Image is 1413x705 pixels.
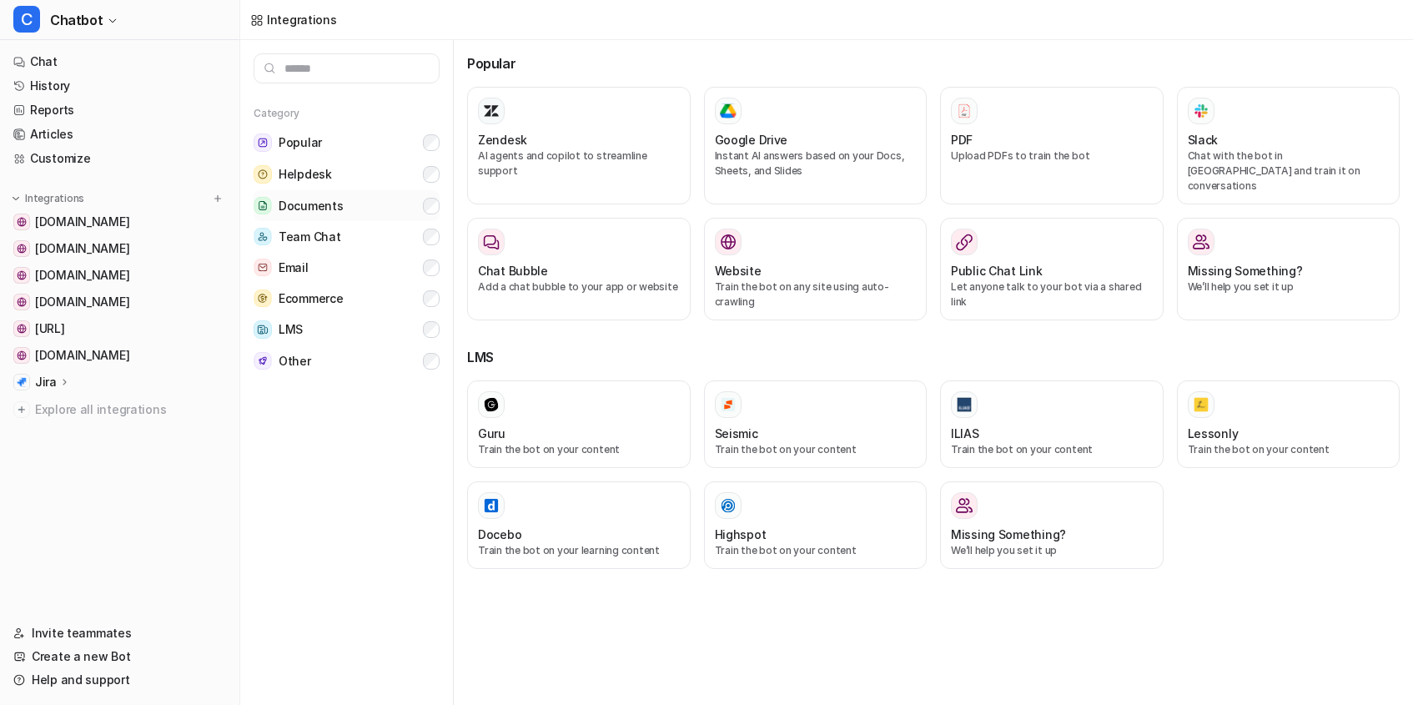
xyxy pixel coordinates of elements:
img: Lessonly [1193,396,1209,413]
img: ILIAS [956,396,973,413]
span: [DOMAIN_NAME] [35,240,129,257]
h3: ILIAS [951,425,979,442]
p: Instant AI answers based on your Docs, Sheets, and Slides [715,149,917,179]
a: help.shopee.co.id[DOMAIN_NAME] [7,237,233,260]
button: DocumentsDocuments [254,190,440,221]
p: Train the bot on your learning content [478,543,680,558]
button: WebsiteWebsiteTrain the bot on any site using auto-crawling [704,218,928,320]
h3: PDF [951,131,973,149]
p: Train the bot on your content [478,442,680,457]
button: EcommerceEcommerce [254,283,440,314]
p: Train the bot on your content [951,442,1153,457]
span: Explore all integrations [35,396,226,423]
img: Other [254,352,272,370]
h3: Slack [1188,131,1219,149]
h3: Public Chat Link [951,262,1043,279]
button: SeismicSeismicTrain the bot on your content [704,380,928,468]
img: Popular [254,133,272,152]
img: Helpdesk [254,165,272,184]
img: Missing Something? [1193,234,1209,250]
img: Slack [1193,101,1209,120]
img: menu_add.svg [212,193,224,204]
div: Integrations [267,11,337,28]
span: [DOMAIN_NAME] [35,214,129,230]
img: PDF [956,103,973,118]
h3: Lessonly [1188,425,1239,442]
span: Popular [279,134,322,151]
a: github.com[DOMAIN_NAME] [7,344,233,367]
span: Team Chat [279,229,340,245]
a: History [7,74,233,98]
button: Team ChatTeam Chat [254,221,440,252]
a: Customize [7,147,233,170]
a: Reports [7,98,233,122]
p: We’ll help you set it up [1188,279,1390,295]
h5: Category [254,107,440,120]
img: github.com [17,350,27,360]
button: Missing Something?Missing Something?We’ll help you set it up [940,481,1164,569]
a: Explore all integrations [7,398,233,421]
img: Docebo [483,497,500,514]
a: Articles [7,123,233,146]
p: Let anyone talk to your bot via a shared link [951,279,1153,310]
span: [DOMAIN_NAME] [35,347,129,364]
button: LMSLMS [254,314,440,345]
button: HighspotHighspotTrain the bot on your content [704,481,928,569]
p: AI agents and copilot to streamline support [478,149,680,179]
span: C [13,6,40,33]
span: Helpdesk [279,166,332,183]
button: Public Chat LinkLet anyone talk to your bot via a shared link [940,218,1164,320]
img: help.shopee.co.id [17,244,27,254]
span: Chatbot [50,8,103,32]
img: expand menu [10,193,22,204]
button: Missing Something?Missing Something?We’ll help you set it up [1177,218,1400,320]
p: Train the bot on your content [715,442,917,457]
button: GuruGuruTrain the bot on your content [467,380,691,468]
span: Email [279,259,309,276]
a: affiliate.shopee.co.id[DOMAIN_NAME] [7,290,233,314]
button: OtherOther [254,345,440,376]
a: Invite teammates [7,622,233,645]
p: Jira [35,374,57,390]
img: Ecommerce [254,290,272,307]
button: Google DriveGoogle DriveInstant AI answers based on your Docs, Sheets, and Slides [704,87,928,204]
img: Highspot [720,497,737,514]
img: Guru [483,396,500,413]
button: Integrations [7,190,89,207]
a: dashboard.eesel.ai[URL] [7,317,233,340]
h3: Popular [467,53,1400,73]
img: seller.shopee.co.id [17,270,27,280]
span: [URL] [35,320,65,337]
img: Seismic [720,396,737,413]
p: Chat with the bot in [GEOGRAPHIC_DATA] and train it on conversations [1188,149,1390,194]
h3: Website [715,262,762,279]
img: Email [254,259,272,276]
button: LessonlyLessonlyTrain the bot on your content [1177,380,1400,468]
button: ZendeskAI agents and copilot to streamline support [467,87,691,204]
img: Website [720,234,737,250]
h3: Docebo [478,526,521,543]
button: ILIASILIASTrain the bot on your content [940,380,1164,468]
h3: LMS [467,347,1400,367]
img: Team Chat [254,228,272,245]
button: PDFPDFUpload PDFs to train the bot [940,87,1164,204]
h3: Zendesk [478,131,527,149]
img: Google Drive [720,103,737,118]
img: LMS [254,320,272,339]
button: PopularPopular [254,127,440,159]
p: Train the bot on your content [715,543,917,558]
button: Chat BubbleAdd a chat bubble to your app or website [467,218,691,320]
a: shopee.co.id[DOMAIN_NAME] [7,210,233,234]
img: affiliate.shopee.co.id [17,297,27,307]
a: seller.shopee.co.id[DOMAIN_NAME] [7,264,233,287]
p: Train the bot on your content [1188,442,1390,457]
h3: Missing Something? [951,526,1066,543]
h3: Chat Bubble [478,262,548,279]
p: Train the bot on any site using auto-crawling [715,279,917,310]
h3: Guru [478,425,505,442]
a: Create a new Bot [7,645,233,668]
img: explore all integrations [13,401,30,418]
img: dashboard.eesel.ai [17,324,27,334]
button: SlackSlackChat with the bot in [GEOGRAPHIC_DATA] and train it on conversations [1177,87,1400,204]
a: Help and support [7,668,233,692]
